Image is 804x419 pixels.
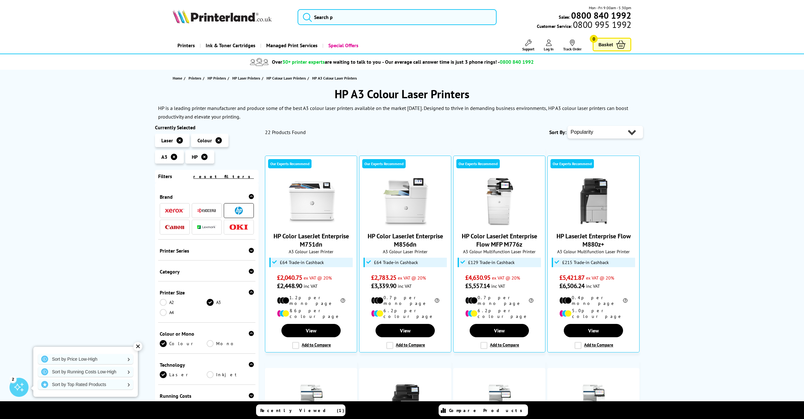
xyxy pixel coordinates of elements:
[38,367,133,377] a: Sort by Running Costs Low-High
[480,342,519,349] label: Add to Compare
[260,37,322,54] a: Managed Print Services
[160,289,254,296] div: Printer Size
[570,178,617,226] img: HP LaserJet Enterprise Flow M880z+
[549,129,566,135] span: Sort By:
[500,59,534,65] span: 0800 840 1992
[268,159,312,168] div: Our Experts Recommend
[368,232,443,248] a: HP Color LaserJet Enterprise M856dn
[559,274,584,282] span: £5,421.87
[570,221,617,227] a: HP LaserJet Enterprise Flow M880z+
[371,274,396,282] span: £2,783.25
[282,59,325,65] span: 30+ printer experts
[207,340,254,347] a: Mono
[160,299,207,306] a: A2
[298,9,497,25] input: Search p
[465,308,533,319] li: 6.2p per colour page
[189,75,201,81] span: Printers
[158,173,172,179] span: Filters
[197,208,216,213] img: Kyocera
[304,275,332,281] span: ex VAT @ 20%
[598,40,613,49] span: Basket
[229,224,248,230] img: OKI
[165,225,184,229] img: Canon
[280,260,324,265] span: £64 Trade-in Cashback
[586,275,614,281] span: ex VAT @ 20%
[398,275,426,281] span: ex VAT @ 20%
[267,75,307,81] a: HP Colour Laser Printers
[200,37,260,54] a: Ink & Toner Cartridges
[571,10,631,21] b: 0800 840 1992
[229,223,248,231] a: OKI
[277,295,345,306] li: 1.2p per mono page
[382,178,429,226] img: HP Color LaserJet Enterprise M856dn
[570,12,631,18] a: 0800 840 1992
[312,76,357,81] span: HP A3 Colour Laser Printers
[160,362,254,368] div: Technology
[376,324,434,337] a: View
[173,75,184,81] a: Home
[160,331,254,337] div: Colour or Mono
[544,40,554,51] a: Log In
[544,47,554,51] span: Log In
[160,194,254,200] div: Brand
[374,260,418,265] span: £64 Trade-in Cashback
[386,342,425,349] label: Add to Compare
[559,295,627,306] li: 0.4p per mono page
[562,260,609,265] span: £215 Trade-in Cashback
[589,5,631,11] span: Mon - Fri 9:00am - 5:30pm
[38,354,133,364] a: Sort by Price Low-High
[363,248,448,255] span: A3 Colour Laser Printer
[304,283,318,289] span: inc VAT
[465,295,533,306] li: 0.7p per mono page
[476,178,523,226] img: HP Color LaserJet Enterprise Flow MFP M776z
[465,282,490,290] span: £5,557.14
[465,274,490,282] span: £4,630.95
[197,223,216,231] a: Lexmark
[563,40,582,51] a: Track Order
[522,40,534,51] a: Support
[551,248,636,255] span: A3 Colour Multifunction Laser Printer
[457,248,542,255] span: A3 Colour Multifunction Laser Printer
[160,268,254,275] div: Category
[173,10,272,23] img: Printerland Logo
[161,154,167,160] span: A3
[133,342,142,351] div: ✕
[272,59,381,65] span: Over are waiting to talk to you
[229,207,248,215] a: HP
[559,282,584,290] span: £6,506.24
[268,248,354,255] span: A3 Colour Laser Printer
[462,232,537,248] a: HP Color LaserJet Enterprise Flow MFP M776z
[197,137,212,144] span: Colour
[456,159,500,168] div: Our Experts Recommend
[449,408,526,413] span: Compare Products
[382,221,429,227] a: HP Color LaserJet Enterprise M856dn
[572,22,631,28] span: 0800 995 1992
[559,308,627,319] li: 5.0p per colour page
[492,275,520,281] span: ex VAT @ 20%
[371,308,439,319] li: 6.2p per colour page
[38,379,133,390] a: Sort by Top Rated Products
[398,283,412,289] span: inc VAT
[593,38,631,51] a: Basket 0
[160,393,254,399] div: Running Costs
[155,124,259,131] div: Currently Selected
[10,376,16,383] div: 2
[193,174,254,179] a: reset filters
[550,159,594,168] div: Our Experts Recommend
[173,10,290,25] a: Printerland Logo
[468,260,515,265] span: £129 Trade-in Cashback
[173,37,200,54] a: Printers
[287,221,335,227] a: HP Color LaserJet Enterprise M751dn
[197,225,216,229] img: Lexmark
[575,342,613,349] label: Add to Compare
[371,295,439,306] li: 0.7p per mono page
[537,22,631,29] span: Customer Service:
[439,404,528,416] a: Compare Products
[277,274,302,282] span: £2,040.75
[281,324,340,337] a: View
[232,75,260,81] span: HP Laser Printers
[277,308,345,319] li: 8.6p per colour page
[197,207,216,215] a: Kyocera
[158,105,628,120] p: HP is a leading printer manufacturer and produce some of the best A3 colour laser printers availa...
[165,209,184,213] img: Xerox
